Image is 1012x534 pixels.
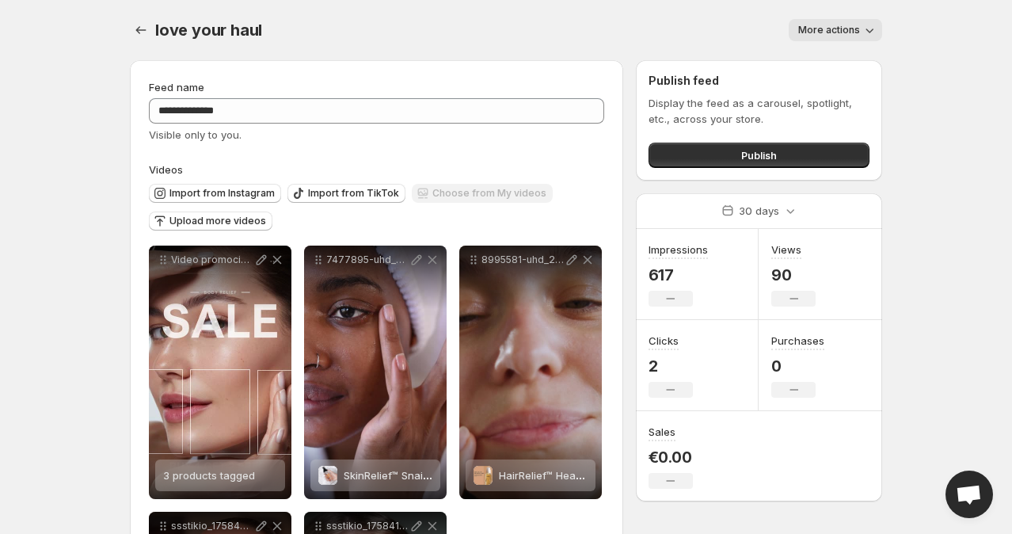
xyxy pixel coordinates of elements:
p: 90 [771,265,816,284]
span: Upload more videos [169,215,266,227]
p: 617 [649,265,708,284]
button: More actions [789,19,882,41]
span: HairRelief™ Heat Protect & Shine – 45ml Vegan Serum [499,469,764,482]
button: Settings [130,19,152,41]
p: 7477895-uhd_2160_3840_24fps [326,254,409,266]
p: 2 [649,357,693,376]
div: Video promocional3 products tagged [149,246,291,499]
span: Import from TikTok [308,187,399,200]
h3: Impressions [649,242,708,257]
img: SkinRelief™ Snail Repair – 150ml 96% Advanced Mucin Serum [318,466,337,485]
button: Upload more videos [149,212,272,231]
p: ssstikio_1758413664000 [326,520,409,532]
div: 8995581-uhd_2160_3840_25fpsHairRelief™ Heat Protect & Shine – 45ml Vegan SerumHairRelief™ Heat Pr... [459,246,602,499]
p: ssstikio_1758409838775 [171,520,253,532]
span: Videos [149,163,183,176]
button: Import from Instagram [149,184,281,203]
div: Open chat [945,471,993,518]
img: HairRelief™ Heat Protect & Shine – 45ml Vegan Serum [474,466,493,485]
h3: Sales [649,424,675,440]
button: Publish [649,143,869,168]
span: Publish [741,147,777,163]
div: 7477895-uhd_2160_3840_24fpsSkinRelief™ Snail Repair – 150ml 96% Advanced Mucin SerumSkinRelief™ S... [304,246,447,499]
p: 30 days [739,203,779,219]
p: Display the feed as a carousel, spotlight, etc., across your store. [649,95,869,127]
span: SkinRelief™ Snail Repair – 150ml 96% Advanced Mucin Serum [344,469,649,482]
span: love your haul [155,21,262,40]
span: Feed name [149,81,204,93]
h3: Clicks [649,333,679,349]
button: Import from TikTok [287,184,405,203]
p: 8995581-uhd_2160_3840_25fps [481,254,564,266]
span: Import from Instagram [169,187,275,200]
h3: Purchases [771,333,824,349]
h3: Views [771,242,801,257]
span: Visible only to you. [149,128,242,141]
span: More actions [798,24,860,36]
span: 3 products tagged [163,469,255,482]
h2: Publish feed [649,73,869,89]
p: Video promocional [171,254,253,266]
p: 0 [771,357,824,376]
p: €0.00 [649,448,693,467]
